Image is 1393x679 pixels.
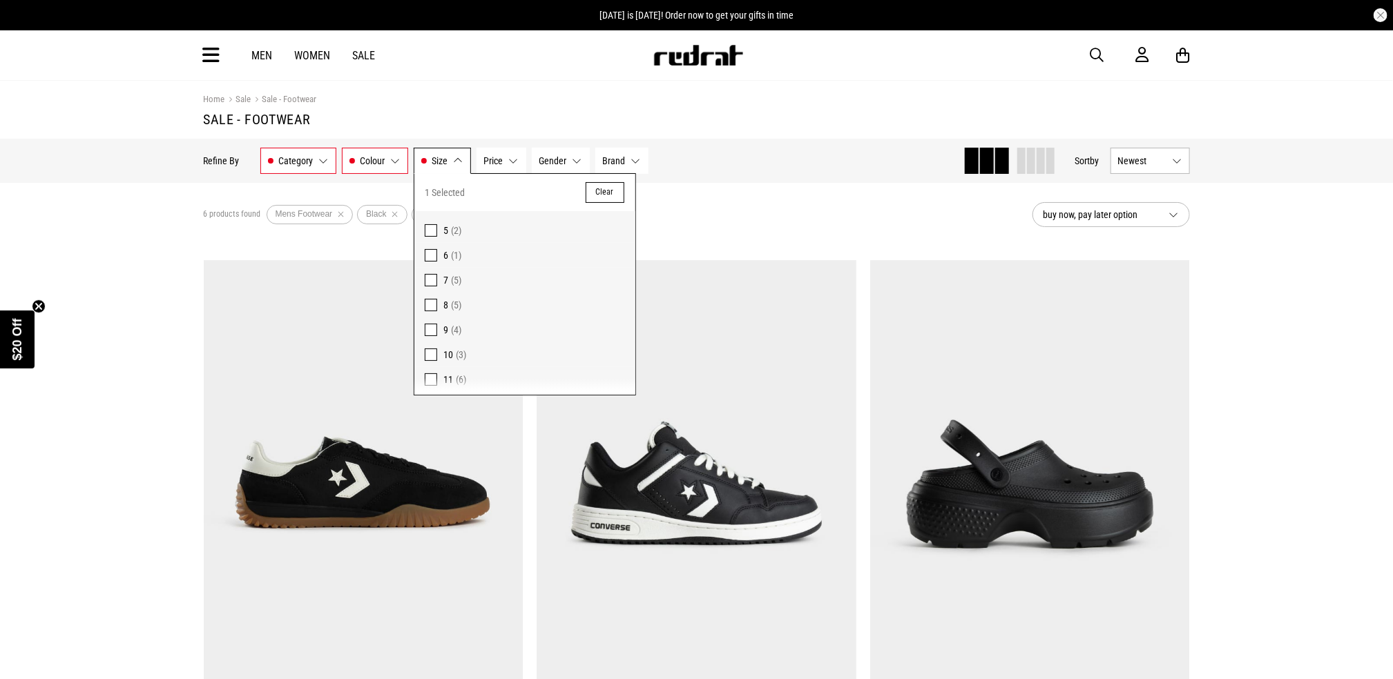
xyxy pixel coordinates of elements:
button: Size [414,148,471,174]
h1: Sale - Footwear [204,111,1190,128]
span: 1 Selected [425,184,465,201]
span: 11 [444,374,454,385]
span: (3) [457,349,467,360]
button: Remove filter [332,205,349,224]
span: 5 [444,225,449,236]
span: (4) [452,324,462,335]
button: Colour [342,148,408,174]
span: $20 Off [10,318,24,360]
span: Size [432,155,448,166]
span: Black [366,209,386,219]
span: 10 [444,349,454,360]
button: Open LiveChat chat widget [11,6,52,47]
span: (6) [457,374,467,385]
img: Redrat logo [653,45,744,66]
span: (2) [452,225,462,236]
span: (5) [452,275,462,286]
a: Men [252,49,273,62]
span: by [1091,155,1099,166]
span: (5) [452,299,462,311]
a: Sale [225,94,251,107]
span: Brand [603,155,626,166]
span: Newest [1118,155,1167,166]
span: 9 [444,324,449,335]
span: (1) [452,250,462,261]
span: 6 products found [204,209,261,220]
a: Sale - Footwear [251,94,317,107]
button: Category [260,148,336,174]
button: Gender [532,148,590,174]
div: Size [414,173,636,395]
button: Clear [586,182,624,203]
button: Close teaser [32,299,46,313]
button: Sortby [1075,152,1099,169]
button: buy now, pay later option [1032,202,1190,227]
button: Remove filter [387,205,404,224]
button: Brand [595,148,649,174]
span: Mens Footwear [276,209,333,219]
span: [DATE] is [DATE]! Order now to get your gifts in time [599,10,794,21]
button: Newest [1111,148,1190,174]
a: Sale [353,49,376,62]
a: Home [204,94,225,104]
span: 7 [444,275,449,286]
span: 8 [444,299,449,311]
button: Price [477,148,526,174]
a: Women [295,49,331,62]
span: Gender [539,155,567,166]
span: Colour [361,155,385,166]
span: buy now, pay later option [1044,206,1158,223]
span: Price [484,155,503,166]
span: 6 [444,250,449,261]
span: Category [279,155,314,166]
p: Refine By [204,155,240,166]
